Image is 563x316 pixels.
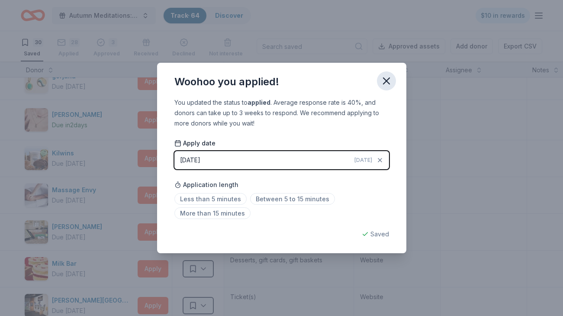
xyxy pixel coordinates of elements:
span: Apply date [174,139,216,148]
b: applied [248,99,270,106]
button: [DATE][DATE] [174,151,389,169]
div: You updated the status to . Average response rate is 40%, and donors can take up to 3 weeks to re... [174,97,389,129]
div: [DATE] [180,155,200,165]
span: More than 15 minutes [174,207,251,219]
span: Application length [174,180,238,190]
div: Woohoo you applied! [174,75,279,89]
span: Between 5 to 15 minutes [250,193,335,205]
span: [DATE] [354,157,372,164]
span: Less than 5 minutes [174,193,247,205]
